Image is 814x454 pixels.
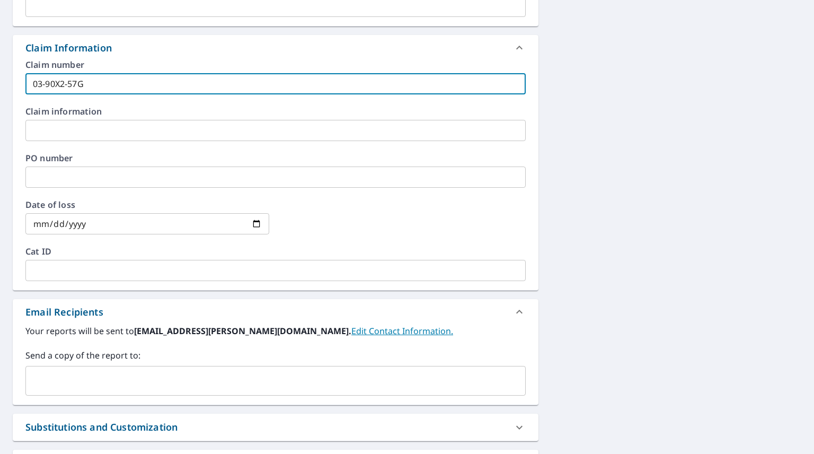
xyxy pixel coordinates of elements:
[134,325,351,337] b: [EMAIL_ADDRESS][PERSON_NAME][DOMAIN_NAME].
[25,154,526,162] label: PO number
[13,299,538,325] div: Email Recipients
[25,200,269,209] label: Date of loss
[25,41,112,55] div: Claim Information
[25,107,526,116] label: Claim information
[13,414,538,441] div: Substitutions and Customization
[25,305,103,319] div: Email Recipients
[13,35,538,60] div: Claim Information
[25,325,526,337] label: Your reports will be sent to
[25,60,526,69] label: Claim number
[25,349,526,362] label: Send a copy of the report to:
[25,247,526,256] label: Cat ID
[25,420,178,434] div: Substitutions and Customization
[351,325,453,337] a: EditContactInfo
